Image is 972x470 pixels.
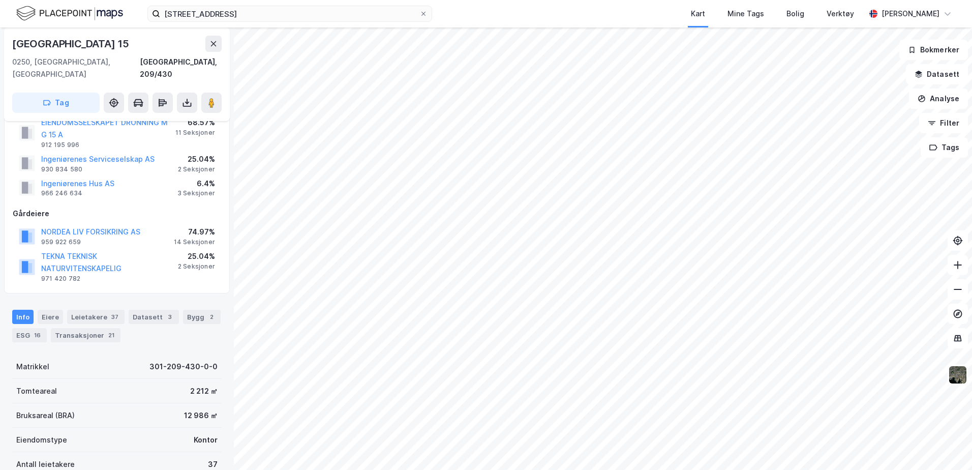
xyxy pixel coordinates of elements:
div: [PERSON_NAME] [882,8,939,20]
img: logo.f888ab2527a4732fd821a326f86c7f29.svg [16,5,123,22]
div: 16 [32,330,43,340]
iframe: Chat Widget [921,421,972,470]
div: 0250, [GEOGRAPHIC_DATA], [GEOGRAPHIC_DATA] [12,56,140,80]
div: 68.57% [175,116,215,129]
div: Mine Tags [727,8,764,20]
button: Tag [12,93,100,113]
div: Transaksjoner [51,328,120,342]
div: [GEOGRAPHIC_DATA], 209/430 [140,56,222,80]
div: Bygg [183,310,221,324]
div: 25.04% [178,250,215,262]
div: 301-209-430-0-0 [149,361,218,373]
div: Bolig [786,8,804,20]
div: 12 986 ㎡ [184,409,218,422]
div: Bruksareal (BRA) [16,409,75,422]
div: [GEOGRAPHIC_DATA] 15 [12,36,131,52]
div: 966 246 634 [41,189,82,197]
button: Bokmerker [899,40,968,60]
div: 6.4% [177,178,215,190]
div: 2 [206,312,217,322]
div: 2 Seksjoner [178,165,215,173]
button: Analyse [909,89,968,109]
div: Leietakere [67,310,125,324]
div: 959 922 659 [41,238,81,246]
div: 2 212 ㎡ [190,385,218,397]
button: Tags [921,137,968,158]
div: Kontor [194,434,218,446]
div: Info [12,310,34,324]
input: Søk på adresse, matrikkel, gårdeiere, leietakere eller personer [160,6,419,21]
div: 3 [165,312,175,322]
div: 2 Seksjoner [178,262,215,271]
div: Kart [691,8,705,20]
div: 11 Seksjoner [175,129,215,137]
div: 912 195 996 [41,141,79,149]
div: Kontrollprogram for chat [921,421,972,470]
div: Datasett [129,310,179,324]
div: 930 834 580 [41,165,82,173]
div: 14 Seksjoner [174,238,215,246]
div: 74.97% [174,226,215,238]
div: 21 [106,330,116,340]
div: ESG [12,328,47,342]
button: Filter [919,113,968,133]
div: Tomteareal [16,385,57,397]
div: Matrikkel [16,361,49,373]
div: Eiendomstype [16,434,67,446]
div: Gårdeiere [13,208,221,220]
div: 37 [109,312,120,322]
img: 9k= [948,365,967,385]
div: 25.04% [178,153,215,165]
div: Verktøy [827,8,854,20]
div: Eiere [38,310,63,324]
button: Datasett [906,64,968,84]
div: 971 420 782 [41,275,80,283]
div: 3 Seksjoner [177,189,215,197]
